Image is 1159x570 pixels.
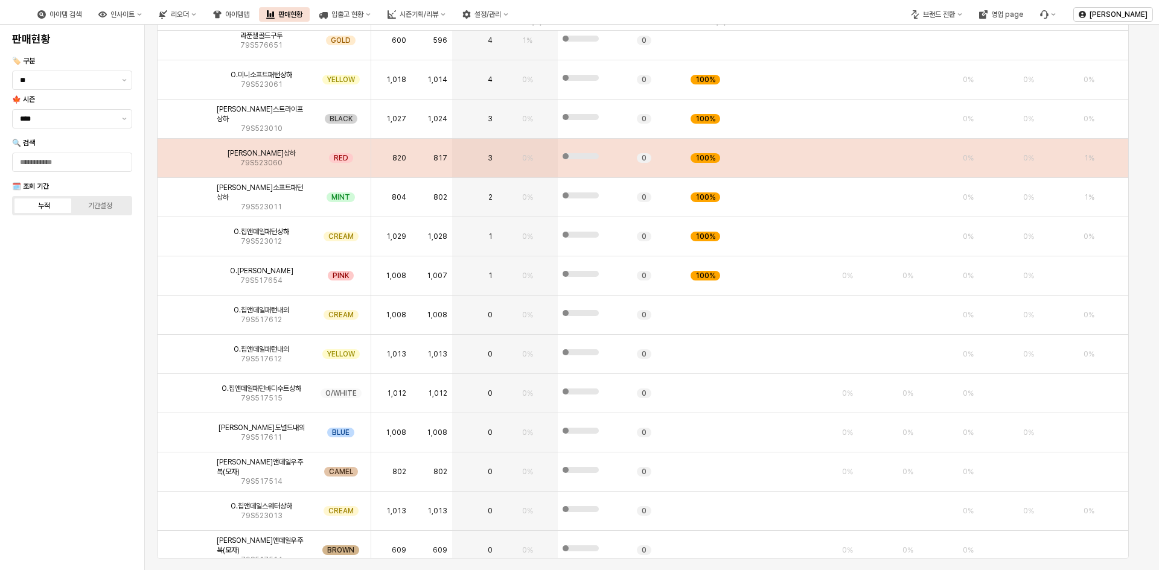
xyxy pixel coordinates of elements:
div: 누적 [38,201,50,210]
span: CREAM [328,310,354,320]
button: 설정/관리 [455,7,516,22]
span: 1,028 [427,232,447,241]
span: 0% [1023,428,1034,437]
button: 인사이트 [91,7,149,22]
span: 0 [642,388,647,398]
div: 영업 page [991,10,1023,19]
span: 0 [488,349,493,359]
span: 0% [1023,506,1034,516]
div: Menu item 6 [1033,7,1063,22]
span: 0% [522,232,533,241]
span: 100% [695,192,715,202]
span: 0% [963,506,974,516]
span: 1,013 [427,506,447,516]
div: 판매현황 [278,10,302,19]
span: 0% [1084,349,1094,359]
span: GOLD [331,36,351,45]
span: 0 [488,506,493,516]
span: MINT [331,192,350,202]
span: 0% [902,388,913,398]
span: 0% [522,114,533,124]
button: 입출고 현황 [312,7,378,22]
span: 600 [392,36,406,45]
span: 0% [963,114,974,124]
div: 브랜드 전환 [904,7,969,22]
span: BLACK [330,114,353,124]
span: 1,012 [387,388,406,398]
span: O.칩앤데일패턴상하 [234,227,289,236]
span: 0% [1023,232,1034,241]
span: 0% [1023,349,1034,359]
label: 기간설정 [72,200,129,211]
span: 0% [522,428,533,437]
div: 리오더 [152,7,203,22]
span: O.미니소프트패턴상하 [231,70,292,80]
span: 820 [392,153,406,163]
span: 79S517612 [241,354,282,364]
div: 아이템 검색 [30,7,89,22]
span: 79S523013 [241,511,283,521]
span: 0% [842,388,853,398]
span: 0% [1084,506,1094,516]
span: 79S523010 [241,124,283,133]
span: 0% [963,153,974,163]
span: 100% [695,75,715,84]
span: 79S523060 [240,158,283,168]
span: 79S576651 [240,40,283,50]
span: 0% [842,545,853,555]
span: 0% [963,349,974,359]
span: 0 [642,75,647,84]
span: 4 [488,75,493,84]
span: 100% [695,114,715,124]
span: 🔍 검색 [12,139,35,147]
div: 설정/관리 [474,10,501,19]
span: 0 [488,428,493,437]
h4: 판매현황 [12,33,132,45]
span: 0% [522,388,533,398]
span: 609 [392,545,406,555]
span: 609 [433,545,447,555]
span: 1 [488,271,493,280]
span: 🗓️ 조회 기간 [12,182,49,191]
span: 100% [695,153,715,163]
span: 79S517612 [241,315,282,325]
span: 0 [642,271,647,280]
span: 0% [522,75,533,84]
span: CREAM [328,232,354,241]
span: 0% [963,192,974,202]
span: [PERSON_NAME]도널드내의 [219,423,305,432]
span: 0% [902,545,913,555]
span: [PERSON_NAME]상하 [228,148,296,158]
div: 판매현황 [259,7,310,22]
span: 0 [488,388,493,398]
span: 79S523012 [241,236,282,246]
span: 4 [488,36,493,45]
span: 0 [642,506,647,516]
span: 79S517515 [241,393,283,403]
span: O.칩앤데일패턴내의 [234,305,289,315]
label: 누적 [16,200,72,211]
span: 79S517514 [241,477,283,486]
main: App Frame [145,25,1159,570]
span: 0 [642,114,647,124]
span: 0% [963,271,974,280]
span: 🏷️ 구분 [12,57,35,65]
div: 아이템 검색 [49,10,81,19]
span: 817 [433,153,447,163]
div: 영업 page [972,7,1030,22]
div: 브랜드 전환 [923,10,955,19]
span: 0% [522,310,533,320]
span: 1,012 [428,388,447,398]
p: [PERSON_NAME] [1090,10,1148,19]
span: 0% [522,349,533,359]
span: 79S517514 [241,555,283,565]
span: 0% [522,545,533,555]
span: 1,029 [386,232,406,241]
span: 3 [488,153,493,163]
button: 제안 사항 표시 [117,71,132,89]
span: 1% [1084,153,1094,163]
span: 0% [902,271,913,280]
span: 0% [963,467,974,477]
span: 🍁 시즌 [12,95,35,104]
